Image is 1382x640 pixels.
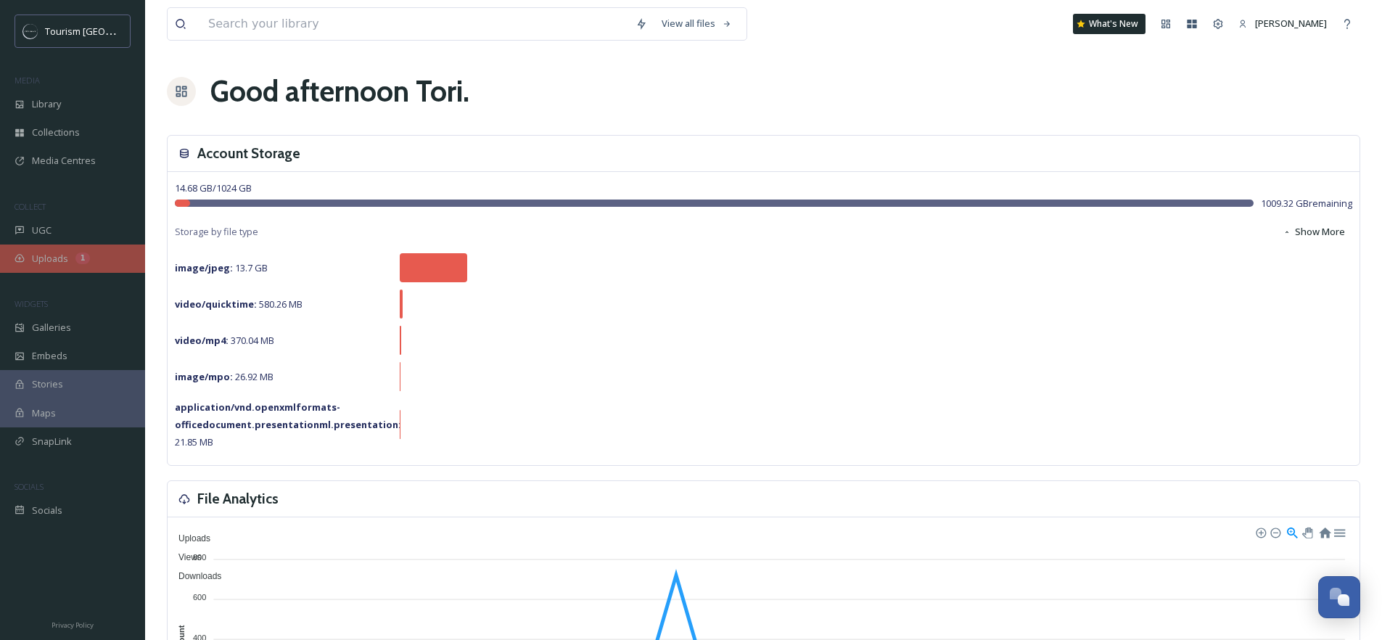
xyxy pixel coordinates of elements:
tspan: 800 [193,553,206,562]
span: UGC [32,223,52,237]
div: Selection Zoom [1286,525,1298,538]
span: 26.92 MB [175,370,273,383]
span: [PERSON_NAME] [1255,17,1327,30]
div: Panning [1302,528,1311,536]
a: View all files [654,9,739,38]
h3: File Analytics [197,488,279,509]
span: SnapLink [32,435,72,448]
h1: Good afternoon Tori . [210,70,469,113]
span: Uploads [168,533,210,543]
button: Open Chat [1318,576,1360,618]
span: Collections [32,126,80,139]
span: Media Centres [32,154,96,168]
span: Tourism [GEOGRAPHIC_DATA] [45,24,175,38]
strong: image/jpeg : [175,261,233,274]
span: MEDIA [15,75,40,86]
div: Zoom Out [1270,527,1280,537]
span: Stories [32,377,63,391]
span: 580.26 MB [175,298,303,311]
div: Menu [1333,525,1345,538]
strong: application/vnd.openxmlformats-officedocument.presentationml.presentation : [175,401,401,431]
span: Views [168,552,202,562]
div: 1 [75,253,90,264]
tspan: 600 [193,593,206,602]
span: Uploads [32,252,68,266]
h3: Account Storage [197,143,300,164]
strong: video/mp4 : [175,334,229,347]
span: 13.7 GB [175,261,268,274]
span: 1009.32 GB remaining [1261,197,1352,210]
a: [PERSON_NAME] [1231,9,1334,38]
strong: image/mpo : [175,370,233,383]
span: Galleries [32,321,71,335]
strong: video/quicktime : [175,298,257,311]
span: 14.68 GB / 1024 GB [175,181,252,194]
span: WIDGETS [15,298,48,309]
span: Embeds [32,349,67,363]
span: Privacy Policy [52,620,94,630]
span: Downloads [168,571,221,581]
img: OMNISEND%20Email%20Square%20Images%20.png [23,24,38,38]
span: Socials [32,504,62,517]
div: Reset Zoom [1318,525,1330,538]
span: Storage by file type [175,225,258,239]
span: SOCIALS [15,481,44,492]
span: Library [32,97,61,111]
span: Maps [32,406,56,420]
a: Privacy Policy [52,615,94,633]
div: Zoom In [1255,527,1265,537]
a: What's New [1073,14,1146,34]
input: Search your library [201,8,628,40]
span: COLLECT [15,201,46,212]
span: 370.04 MB [175,334,274,347]
button: Show More [1275,218,1352,246]
span: 21.85 MB [175,401,401,448]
